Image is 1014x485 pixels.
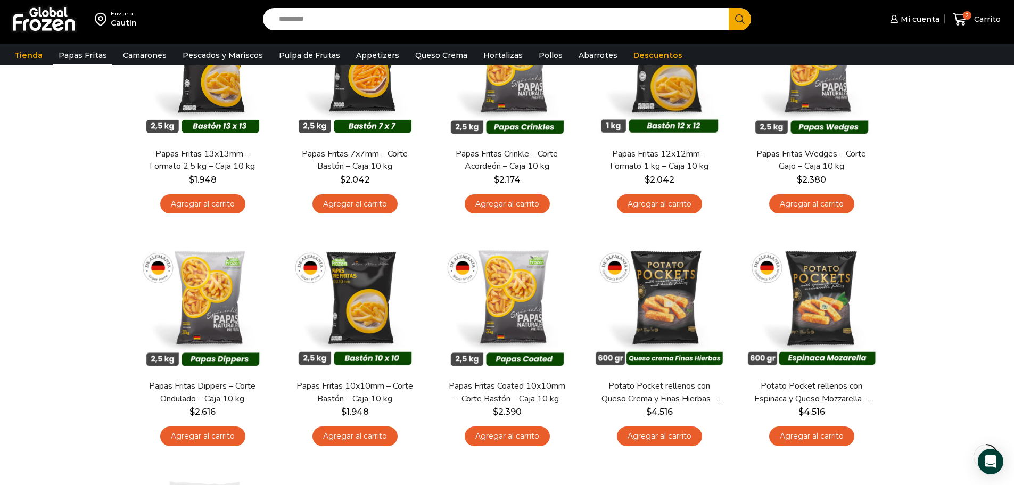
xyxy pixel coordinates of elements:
a: Agregar al carrito: “Papas Fritas 13x13mm - Formato 2,5 kg - Caja 10 kg” [160,194,245,214]
span: Mi cuenta [898,14,939,24]
a: Mi cuenta [887,9,939,30]
span: Carrito [971,14,1001,24]
span: $ [798,407,804,417]
span: $ [494,175,499,185]
a: 2 Carrito [950,7,1003,32]
div: Enviar a [111,10,137,18]
a: Papas Fritas 7x7mm – Corte Bastón – Caja 10 kg [293,148,416,172]
a: Abarrotes [573,45,623,65]
span: $ [645,175,650,185]
button: Search button [729,8,751,30]
a: Pulpa de Frutas [274,45,345,65]
a: Camarones [118,45,172,65]
span: $ [189,407,195,417]
span: $ [493,407,498,417]
a: Pescados y Mariscos [177,45,268,65]
div: Open Intercom Messenger [978,449,1003,474]
a: Agregar al carrito: “Potato Pocket rellenos con Queso Crema y Finas Hierbas - Caja 8.4 kg” [617,426,702,446]
bdi: 2.042 [645,175,674,185]
img: address-field-icon.svg [95,10,111,28]
a: Potato Pocket rellenos con Queso Crema y Finas Hierbas – Caja 8.4 kg [598,380,720,405]
bdi: 4.516 [798,407,825,417]
span: $ [189,175,194,185]
a: Agregar al carrito: “Papas Fritas Wedges – Corte Gajo - Caja 10 kg” [769,194,854,214]
a: Descuentos [628,45,688,65]
span: $ [341,407,347,417]
a: Pollos [533,45,568,65]
span: $ [646,407,652,417]
a: Agregar al carrito: “Papas Fritas Crinkle - Corte Acordeón - Caja 10 kg” [465,194,550,214]
a: Agregar al carrito: “Papas Fritas 12x12mm - Formato 1 kg - Caja 10 kg” [617,194,702,214]
a: Papas Fritas Coated 10x10mm – Corte Bastón – Caja 10 kg [446,380,568,405]
span: 2 [963,11,971,20]
div: Cautin [111,18,137,28]
a: Agregar al carrito: “Potato Pocket rellenos con Espinaca y Queso Mozzarella - Caja 8.4 kg” [769,426,854,446]
bdi: 4.516 [646,407,673,417]
a: Papas Fritas 13x13mm – Formato 2,5 kg – Caja 10 kg [141,148,263,172]
a: Papas Fritas Dippers – Corte Ondulado – Caja 10 kg [141,380,263,405]
a: Papas Fritas 10x10mm – Corte Bastón – Caja 10 kg [293,380,416,405]
a: Hortalizas [478,45,528,65]
bdi: 1.948 [189,175,217,185]
a: Agregar al carrito: “Papas Fritas Coated 10x10mm - Corte Bastón - Caja 10 kg” [465,426,550,446]
a: Tienda [9,45,48,65]
a: Agregar al carrito: “Papas Fritas 7x7mm - Corte Bastón - Caja 10 kg” [312,194,398,214]
span: $ [797,175,802,185]
a: Papas Fritas Wedges – Corte Gajo – Caja 10 kg [750,148,872,172]
a: Potato Pocket rellenos con Espinaca y Queso Mozzarella – Caja 8.4 kg [750,380,872,405]
a: Queso Crema [410,45,473,65]
a: Agregar al carrito: “Papas Fritas 10x10mm - Corte Bastón - Caja 10 kg” [312,426,398,446]
bdi: 1.948 [341,407,369,417]
a: Papas Fritas [53,45,112,65]
bdi: 2.390 [493,407,522,417]
a: Papas Fritas 12x12mm – Formato 1 kg – Caja 10 kg [598,148,720,172]
bdi: 2.174 [494,175,521,185]
bdi: 2.616 [189,407,216,417]
a: Agregar al carrito: “Papas Fritas Dippers - Corte Ondulado - Caja 10 kg” [160,426,245,446]
bdi: 2.380 [797,175,826,185]
a: Papas Fritas Crinkle – Corte Acordeón – Caja 10 kg [446,148,568,172]
a: Appetizers [351,45,405,65]
bdi: 2.042 [340,175,370,185]
span: $ [340,175,345,185]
